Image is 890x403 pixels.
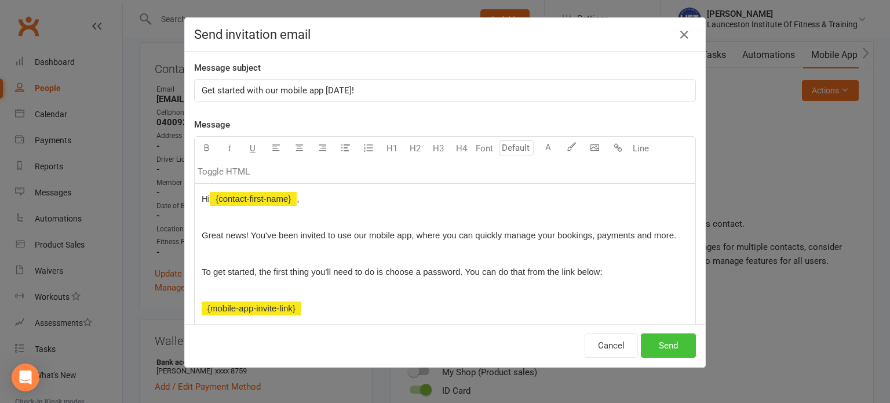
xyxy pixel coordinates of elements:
[194,118,230,132] label: Message
[403,137,426,160] button: H2
[499,140,534,155] input: Default
[297,194,299,204] span: ,
[675,26,694,44] button: Close
[12,364,39,391] div: Open Intercom Messenger
[194,27,696,42] h4: Send invitation email
[380,137,403,160] button: H1
[641,333,696,358] button: Send
[202,85,354,96] span: Get started with our mobile app [DATE]!
[202,230,676,240] span: Great news! You've been invited to use our mobile app, where you can quickly manage your bookings...
[450,137,473,160] button: H4
[194,61,261,75] label: Message subject
[426,137,450,160] button: H3
[241,137,264,160] button: U
[585,333,638,358] button: Cancel
[202,194,210,204] span: Hi
[473,137,496,160] button: Font
[202,267,603,277] span: To get started, the first thing you'll need to do is choose a password. You can do that from the ...
[195,160,253,183] button: Toggle HTML
[537,137,560,160] button: A
[629,137,652,160] button: Line
[250,143,256,154] span: U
